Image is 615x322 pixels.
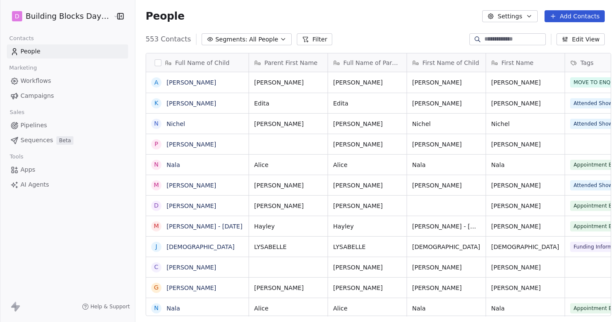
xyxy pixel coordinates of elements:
span: Sequences [20,136,53,145]
span: [PERSON_NAME] [333,202,401,210]
span: [PERSON_NAME] [491,140,559,149]
div: M [154,222,159,231]
span: LYSABELLE [333,243,401,251]
span: [PERSON_NAME] [254,120,322,128]
a: [PERSON_NAME] [167,264,216,271]
span: [PERSON_NAME] [412,78,480,87]
div: N [154,160,158,169]
div: First Name [486,53,565,72]
div: K [154,99,158,108]
a: [DEMOGRAPHIC_DATA] [167,243,234,250]
span: [PERSON_NAME] [333,120,401,128]
span: [PERSON_NAME] [412,140,480,149]
span: All People [249,35,278,44]
span: [PERSON_NAME] [254,202,322,210]
span: Full Name of Child [175,59,229,67]
div: M [154,181,159,190]
span: Nala [412,161,480,169]
span: Nichel [491,120,559,128]
span: [DEMOGRAPHIC_DATA] [491,243,559,251]
span: Edita [333,99,401,108]
span: Alice [254,304,322,313]
span: 553 Contacts [146,34,191,44]
span: Help & Support [91,303,130,310]
a: Campaigns [7,89,128,103]
span: Marketing [6,61,41,74]
a: [PERSON_NAME] [167,100,216,107]
button: Filter [297,33,332,45]
span: [PERSON_NAME] [491,181,559,190]
span: [PERSON_NAME] - [DATE] [412,222,480,231]
button: Add Contacts [545,10,605,22]
a: Apps [7,163,128,177]
button: Edit View [556,33,605,45]
span: Beta [56,136,73,145]
span: [PERSON_NAME] [491,202,559,210]
span: [PERSON_NAME] [254,181,322,190]
a: AI Agents [7,178,128,192]
span: [PERSON_NAME] [333,181,401,190]
a: [PERSON_NAME] [167,202,216,209]
span: [DEMOGRAPHIC_DATA] [412,243,480,251]
a: Nichel [167,120,185,127]
a: Pipelines [7,118,128,132]
div: P [155,140,158,149]
div: C [154,263,158,272]
span: [PERSON_NAME] [254,78,322,87]
a: Help & Support [82,303,130,310]
span: Parent First Name [264,59,317,67]
a: [PERSON_NAME] - [DATE] [167,223,243,230]
span: People [20,47,41,56]
span: [PERSON_NAME] [412,99,480,108]
span: Nala [491,304,559,313]
span: Alice [254,161,322,169]
span: [PERSON_NAME] [412,284,480,292]
div: First Name of Child [407,53,486,72]
span: [PERSON_NAME] [333,284,401,292]
a: [PERSON_NAME] [167,182,216,189]
span: First Name [501,59,533,67]
div: Full Name of Child [146,53,249,72]
span: [PERSON_NAME] [333,78,401,87]
span: [PERSON_NAME] [412,263,480,272]
span: People [146,10,184,23]
span: LYSABELLE [254,243,322,251]
span: [PERSON_NAME] [491,99,559,108]
span: First Name of Child [422,59,479,67]
div: A [154,78,158,87]
a: Nala [167,305,180,312]
div: N [154,304,158,313]
div: Full Name of Parent [328,53,407,72]
div: D [154,201,159,210]
button: DBuilding Blocks Day Nurseries [10,9,107,23]
span: Apps [20,165,35,174]
a: Workflows [7,74,128,88]
a: SequencesBeta [7,133,128,147]
a: Nala [167,161,180,168]
span: [PERSON_NAME] [491,284,559,292]
span: Pipelines [20,121,47,130]
span: Nala [491,161,559,169]
div: G [154,283,158,292]
div: N [154,119,158,128]
span: Hayley [254,222,322,231]
span: Segments: [215,35,247,44]
button: Settings [482,10,537,22]
a: People [7,44,128,59]
span: Tags [580,59,594,67]
span: AI Agents [20,180,49,189]
span: Nala [412,304,480,313]
span: Hayley [333,222,401,231]
span: [PERSON_NAME] [491,222,559,231]
span: Nichel [412,120,480,128]
a: [PERSON_NAME] [167,79,216,86]
span: Contacts [6,32,38,45]
div: grid [146,72,249,316]
span: [PERSON_NAME] [491,78,559,87]
span: [PERSON_NAME] [412,181,480,190]
a: [PERSON_NAME] [167,284,216,291]
span: Edita [254,99,322,108]
span: Tools [6,150,27,163]
span: Building Blocks Day Nurseries [26,11,111,22]
span: Alice [333,304,401,313]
